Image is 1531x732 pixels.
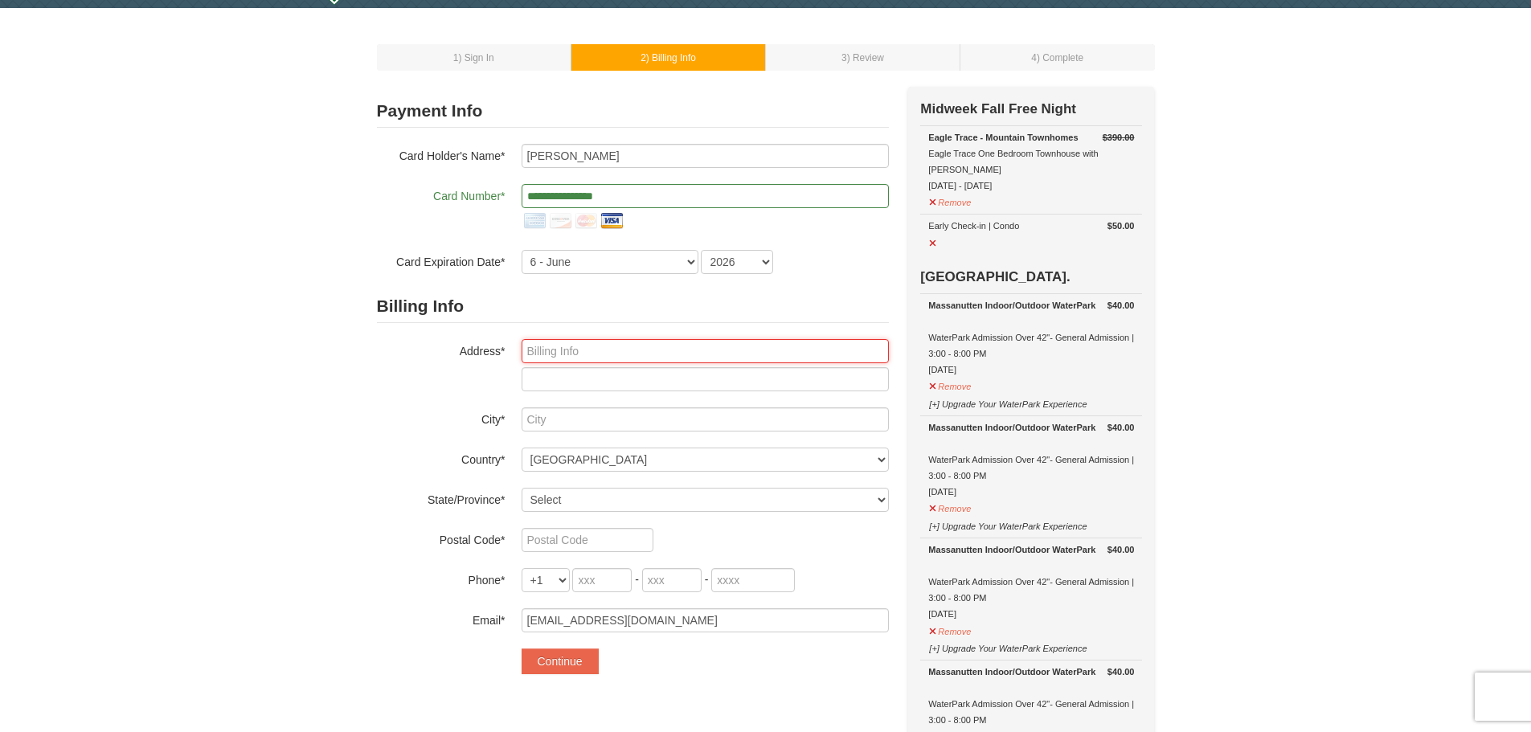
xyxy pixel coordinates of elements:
button: [+] Upgrade Your WaterPark Experience [928,392,1087,412]
span: ) Billing Info [646,52,696,63]
div: Massanutten Indoor/Outdoor WaterPark [928,542,1134,558]
input: Card Holder Name [522,144,889,168]
label: Postal Code* [377,528,506,548]
div: Massanutten Indoor/Outdoor WaterPark [928,297,1134,313]
strong: Midweek Fall Free Night [920,101,1076,117]
strong: Eagle Trace - Mountain Townhomes [928,133,1078,142]
span: - [635,573,639,586]
label: Card Holder's Name* [377,144,506,164]
div: WaterPark Admission Over 42"- General Admission | 3:00 - 8:00 PM [DATE] [928,419,1134,500]
div: WaterPark Admission Over 42"- General Admission | 3:00 - 8:00 PM [DATE] [928,542,1134,622]
input: Email [522,608,889,632]
button: Remove [928,497,972,517]
small: 1 [453,52,494,63]
strong: $40.00 [1107,542,1135,558]
strong: [GEOGRAPHIC_DATA]. [920,269,1070,284]
strong: $40.00 [1107,297,1135,313]
div: Eagle Trace One Bedroom Townhouse with [PERSON_NAME] [DATE] - [DATE] [928,129,1134,194]
td: Early Check-in | Condo [920,215,1142,255]
h2: Billing Info [377,290,889,323]
small: 4 [1031,52,1083,63]
span: ) Sign In [458,52,493,63]
div: Massanutten Indoor/Outdoor WaterPark [928,419,1134,436]
del: $390.00 [1103,133,1135,142]
span: - [705,573,709,586]
label: Card Number* [377,184,506,204]
label: State/Province* [377,488,506,508]
div: Massanutten Indoor/Outdoor WaterPark [928,664,1134,680]
strong: $40.00 [1107,419,1135,436]
strong: $50.00 [1107,218,1135,234]
input: Postal Code [522,528,653,552]
label: Phone* [377,568,506,588]
img: mastercard.png [573,208,599,234]
input: xxxx [711,568,795,592]
button: Remove [928,620,972,640]
button: [+] Upgrade Your WaterPark Experience [928,514,1087,534]
img: discover.png [547,208,573,234]
strong: $40.00 [1107,664,1135,680]
button: Remove [928,190,972,211]
label: Address* [377,339,506,359]
h2: Payment Info [377,95,889,128]
button: Continue [522,648,599,674]
input: City [522,407,889,431]
span: ) Complete [1037,52,1083,63]
small: 2 [641,52,696,63]
img: amex.png [522,208,547,234]
div: WaterPark Admission Over 42"- General Admission | 3:00 - 8:00 PM [DATE] [928,297,1134,378]
input: xxx [642,568,702,592]
button: Remove [928,374,972,395]
label: Card Expiration Date* [377,250,506,270]
input: xxx [572,568,632,592]
img: visa.png [599,208,624,234]
label: Country* [377,448,506,468]
span: ) Review [847,52,884,63]
input: Billing Info [522,339,889,363]
button: [+] Upgrade Your WaterPark Experience [928,636,1087,656]
label: Email* [377,608,506,628]
small: 3 [841,52,884,63]
label: City* [377,407,506,427]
